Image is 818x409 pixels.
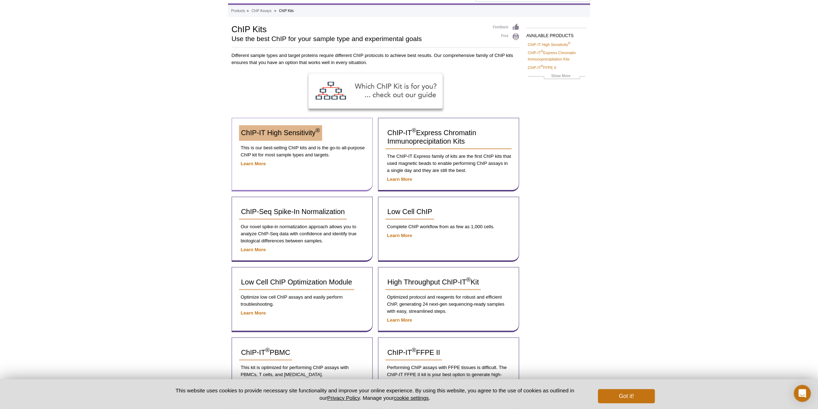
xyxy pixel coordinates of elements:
[239,125,322,141] a: ChIP-IT High Sensitivity®
[247,9,249,13] li: »
[388,129,476,145] span: ChIP-IT Express Chromatin Immunoprecipitation Kits
[279,9,294,13] li: ChIP Kits
[251,8,272,14] a: ChIP Assays
[387,177,412,182] a: Learn More
[241,310,266,316] a: Learn More
[385,204,435,220] a: Low Cell ChIP
[493,33,520,41] a: Print
[239,144,365,159] p: This is our best-selling ChIP kits and is the go-to all-purpose ChIP kit for most sample types an...
[308,73,443,109] img: ChIP Kit Selection Guide
[466,277,471,283] sup: ®
[388,348,440,356] span: ChIP-IT FFPE II
[239,364,365,378] p: This kit is optimized for performing ChIP assays with PBMCs, T cells, and [MEDICAL_DATA].
[794,385,811,402] div: Open Intercom Messenger
[241,161,266,166] a: Learn More
[388,278,479,286] span: High Throughput ChIP-IT Kit
[239,345,292,361] a: ChIP-IT®PBMC
[241,278,352,286] span: Low Cell ChIP Optimization Module
[385,345,442,361] a: ChIP-IT®FFPE II
[541,64,544,68] sup: ®
[232,36,486,42] h2: Use the best ChIP for your sample type and experimental goals
[239,275,354,290] a: Low Cell ChIP Optimization Module
[412,127,416,134] sup: ®
[274,9,277,13] li: »
[239,223,365,244] p: Our novel spike-in normalization approach allows you to analyze ChIP-Seq data with confidence and...
[598,389,655,403] button: Got it!
[394,395,429,401] button: cookie settings
[385,125,512,149] a: ChIP-IT®Express Chromatin Immunoprecipitation Kits
[568,41,570,45] sup: ®
[388,208,433,215] span: Low Cell ChIP
[265,347,269,354] sup: ®
[385,153,512,174] p: The ChIP-IT Express family of kits are the first ChIP kits that used magnetic beads to enable per...
[232,23,486,34] h1: ChIP Kits
[387,233,412,238] a: Learn More
[493,23,520,31] a: Feedback
[239,294,365,308] p: Optimize low cell ChIP assays and easily perform troubleshooting.
[315,127,320,134] sup: ®
[385,275,481,290] a: High Throughput ChIP-IT®Kit
[385,364,512,385] p: Performing ChIP assays with FFPE tissues is difficult. The ChIP-IT FFPE II kit is your best optio...
[385,223,512,230] p: Complete ChIP workflow from as few as 1,000 cells.
[387,317,412,323] a: Learn More
[239,204,347,220] a: ChIP-Seq Spike-In Normalization
[527,28,587,40] h2: AVAILABLE PRODUCTS
[528,50,585,62] a: ChIP-IT®Express Chromatin Immunoprecipitation Kits
[163,387,587,402] p: This website uses cookies to provide necessary site functionality and improve your online experie...
[528,64,556,71] a: ChIP-IT®FFPE II
[528,41,570,48] a: ChIP-IT High Sensitivity®
[528,73,585,81] a: Show More
[232,52,520,66] p: Different sample types and target proteins require different ChIP protocols to achieve best resul...
[327,395,360,401] a: Privacy Policy
[241,208,345,215] span: ChIP-Seq Spike-In Normalization
[412,347,416,354] sup: ®
[541,50,544,53] sup: ®
[241,348,290,356] span: ChIP-IT PBMC
[385,294,512,315] p: Optimized protocol and reagents for robust and efficient ChIP, generating 24 next-gen sequencing-...
[231,8,245,14] a: Products
[241,129,320,137] span: ChIP-IT High Sensitivity
[241,247,266,252] a: Learn More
